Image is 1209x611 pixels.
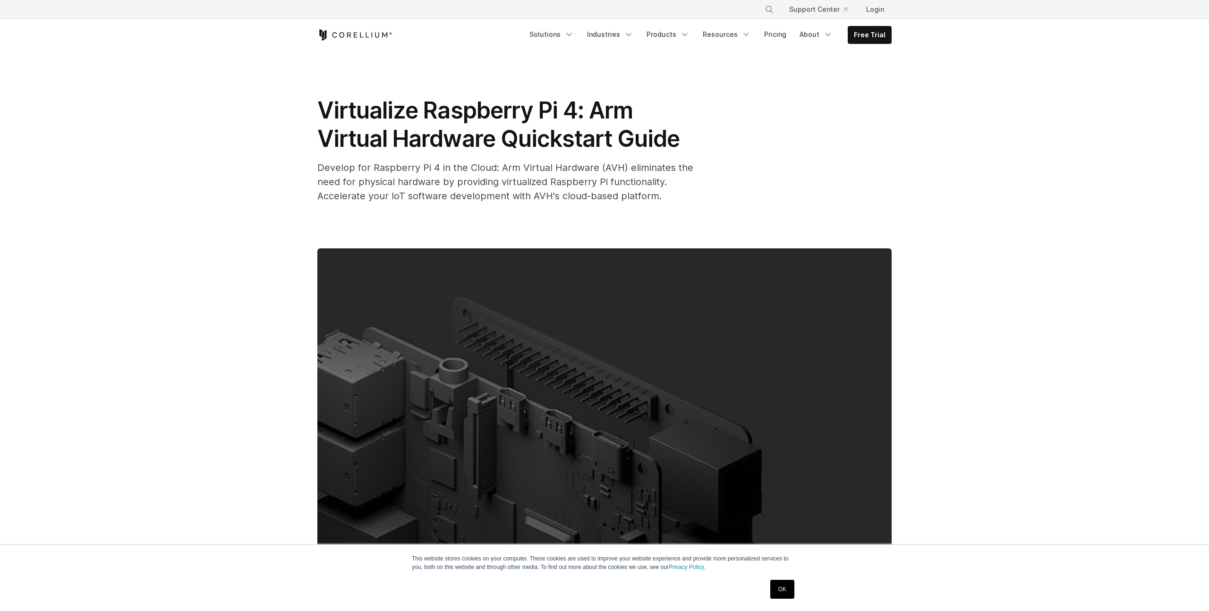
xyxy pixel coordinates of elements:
a: Login [859,1,892,18]
a: Solutions [524,26,579,43]
a: Support Center [782,1,855,18]
a: Products [641,26,695,43]
span: Develop for Raspberry Pi 4 in the Cloud: Arm Virtual Hardware (AVH) eliminates the need for physi... [317,162,693,202]
a: Resources [697,26,757,43]
a: About [794,26,838,43]
a: Industries [581,26,639,43]
div: Navigation Menu [524,26,892,44]
img: Virtualize Raspberry Pi 4: Arm Virtual Hardware Quickstart Guide [317,248,892,571]
a: Privacy Policy. [669,564,705,570]
a: Pricing [758,26,792,43]
a: Corellium Home [317,29,392,41]
button: Search [761,1,778,18]
span: Virtualize Raspberry Pi 4: Arm Virtual Hardware Quickstart Guide [317,96,680,153]
a: Free Trial [848,26,891,43]
a: OK [770,580,794,599]
div: Navigation Menu [753,1,892,18]
p: This website stores cookies on your computer. These cookies are used to improve your website expe... [412,554,797,571]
